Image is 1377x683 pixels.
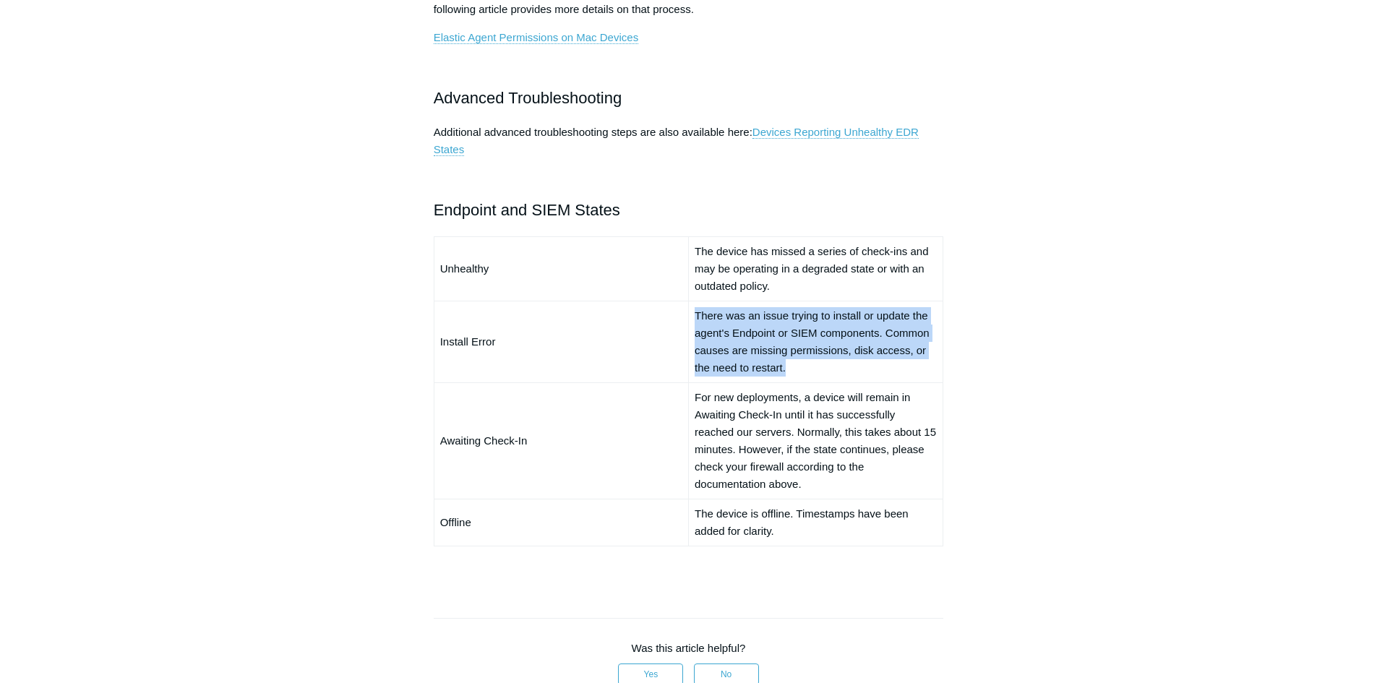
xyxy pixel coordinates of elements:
h2: Advanced Troubleshooting [434,85,944,111]
h2: Endpoint and SIEM States [434,197,944,223]
td: The device is offline. Timestamps have been added for clarity. [688,499,943,546]
td: Install Error [434,301,688,382]
a: Elastic Agent Permissions on Mac Devices [434,31,638,44]
td: There was an issue trying to install or update the agent's Endpoint or SIEM components. Common ca... [688,301,943,382]
p: Additional advanced troubleshooting steps are also available here: [434,124,944,158]
span: Was this article helpful? [632,642,746,654]
td: The device has missed a series of check-ins and may be operating in a degraded state or with an o... [688,236,943,301]
td: Offline [434,499,688,546]
td: Unhealthy [434,236,688,301]
td: Awaiting Check-In [434,382,688,499]
td: For new deployments, a device will remain in Awaiting Check-In until it has successfully reached ... [688,382,943,499]
a: Devices Reporting Unhealthy EDR States [434,126,919,156]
